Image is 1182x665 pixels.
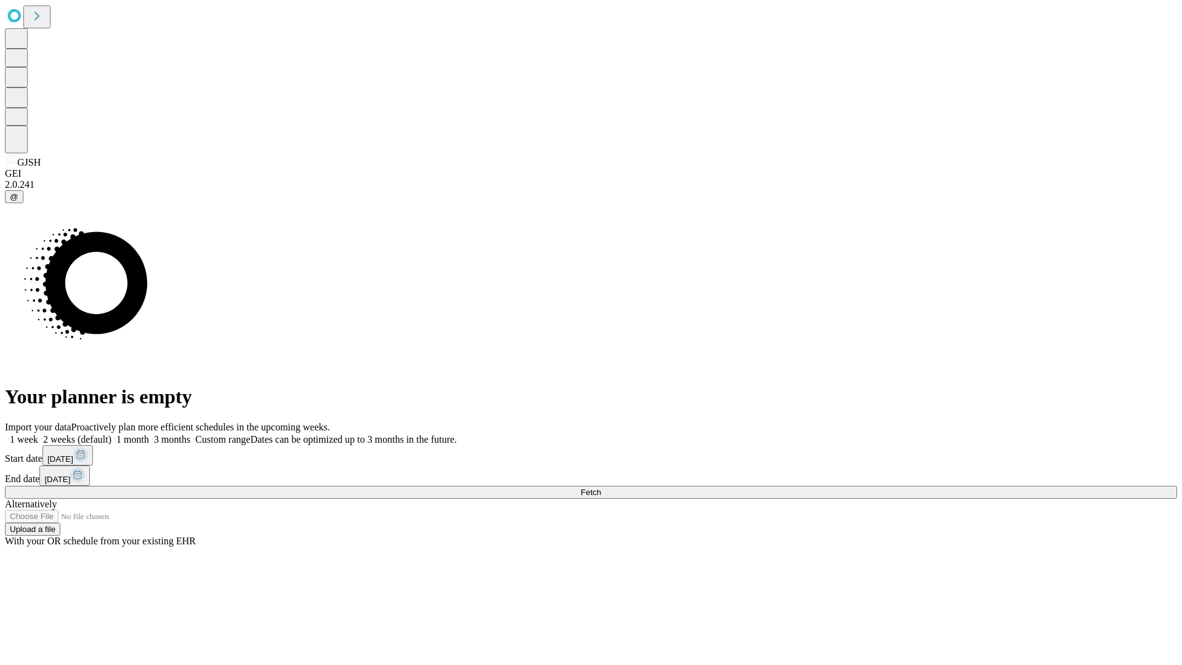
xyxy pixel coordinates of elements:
span: Alternatively [5,499,57,509]
span: GJSH [17,157,41,167]
span: 1 week [10,434,38,445]
span: Fetch [581,488,601,497]
button: [DATE] [39,465,90,486]
span: Custom range [195,434,250,445]
div: End date [5,465,1177,486]
span: Dates can be optimized up to 3 months in the future. [251,434,457,445]
span: 1 month [116,434,149,445]
div: Start date [5,445,1177,465]
span: Import your data [5,422,71,432]
span: Proactively plan more efficient schedules in the upcoming weeks. [71,422,330,432]
span: 3 months [154,434,190,445]
h1: Your planner is empty [5,385,1177,408]
button: Upload a file [5,523,60,536]
div: GEI [5,168,1177,179]
div: 2.0.241 [5,179,1177,190]
span: [DATE] [47,454,73,464]
span: 2 weeks (default) [43,434,111,445]
span: [DATE] [44,475,70,484]
span: @ [10,192,18,201]
button: @ [5,190,23,203]
button: [DATE] [42,445,93,465]
span: With your OR schedule from your existing EHR [5,536,196,546]
button: Fetch [5,486,1177,499]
